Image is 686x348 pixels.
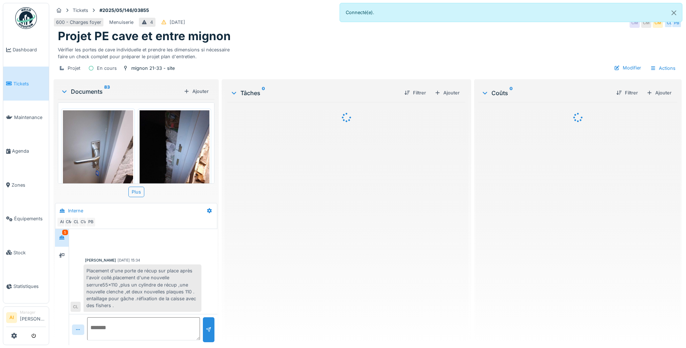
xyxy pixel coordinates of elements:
div: CM [630,18,640,28]
div: CL [664,18,674,28]
div: Ajouter [644,88,674,98]
a: Maintenance [3,101,49,134]
div: CM [653,18,663,28]
a: Statistiques [3,270,49,303]
div: Manager [20,310,46,315]
img: fjkvrxex7uuoe2s51t37nq7yozfm [140,110,210,204]
div: En cours [97,65,117,72]
div: 5 [62,230,68,235]
div: Projet [68,65,80,72]
span: Zones [12,182,46,188]
div: Ajouter [432,88,463,98]
div: Filtrer [401,88,429,98]
a: AI Manager[PERSON_NAME] [6,310,46,327]
div: CV [78,217,89,227]
div: CM [64,217,74,227]
h1: Projet PE cave et entre mignon [58,29,231,43]
div: Filtrer [613,88,641,98]
a: Stock [3,235,49,269]
div: Documents [61,87,181,96]
span: Tickets [13,80,46,87]
img: xtz8t5k19goog6ar4huwbyzoum1x [63,110,133,204]
div: Ajouter [181,86,212,96]
div: Vérifier les portes de cave individuelle et prendre les dimensions si nécessaire faire un check c... [58,43,677,60]
div: mignon 21-33 - site [131,65,175,72]
strong: #2025/05/146/03855 [97,7,152,14]
a: Équipements [3,202,49,235]
div: Tâches [230,89,399,97]
img: Badge_color-CXgf-gQk.svg [15,7,37,29]
span: Équipements [14,215,46,222]
span: Agenda [12,148,46,154]
a: Zones [3,168,49,202]
div: Placement d'une porte de récup sur place après l'avoir collé.placement d'une nouvelle serrure55x1... [84,264,201,312]
div: PB [86,217,96,227]
div: Plus [128,187,144,197]
div: AI [57,217,67,227]
li: [PERSON_NAME] [20,310,46,325]
li: AI [6,312,17,323]
div: Actions [647,63,679,73]
div: Coûts [481,89,610,97]
div: CL [71,217,81,227]
a: Tickets [3,67,49,100]
div: [PERSON_NAME] [85,258,116,263]
sup: 83 [104,87,110,96]
div: 600 - Charges foyer [56,19,101,26]
div: Tickets [73,7,88,14]
div: Modifier [611,63,644,73]
div: CL [71,302,81,312]
div: CM [641,18,651,28]
a: Agenda [3,134,49,168]
div: 4 [150,19,153,26]
div: [DATE] 15:34 [118,258,140,263]
div: Interne [68,207,83,214]
button: Close [666,3,682,22]
span: Stock [13,249,46,256]
div: [DATE] [170,19,185,26]
a: Dashboard [3,33,49,67]
span: Statistiques [13,283,46,290]
span: Maintenance [14,114,46,121]
div: PB [672,18,682,28]
sup: 0 [510,89,513,97]
sup: 0 [262,89,265,97]
div: Connecté(e). [340,3,683,22]
div: Menuiserie [109,19,133,26]
span: Dashboard [13,46,46,53]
